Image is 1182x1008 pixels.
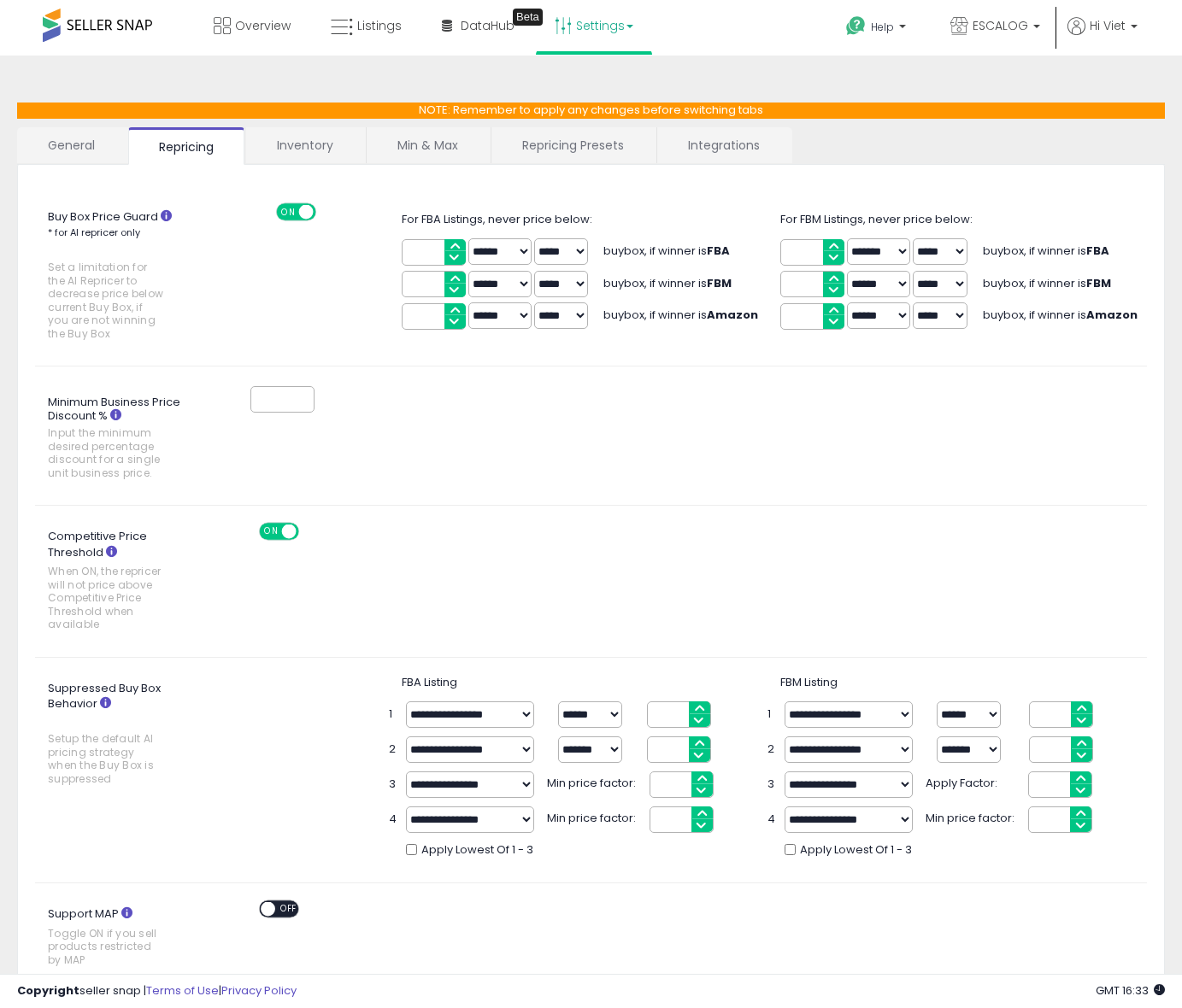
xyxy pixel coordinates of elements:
a: Inventory [246,127,364,163]
b: FBA [707,243,730,259]
span: 3 [389,777,397,793]
span: When ON, the repricer will not price above Competitive Price Threshold when available [48,565,166,630]
strong: Copyright [17,982,79,999]
span: 4 [767,812,776,828]
b: FBM [1086,275,1111,291]
span: buybox, if winner is [983,243,1109,259]
span: Set a limitation for the AI Repricer to decrease price below current Buy Box, if you are not winn... [48,261,166,340]
span: Setup the default AI pricing strategy when the Buy Box is suppressed [48,732,166,785]
span: Apply Lowest Of 1 - 3 [800,842,912,859]
span: OFF [275,902,303,917]
label: Minimum Business Price Discount % [35,390,199,488]
b: FBA [1086,243,1109,259]
span: Min price factor: [926,806,1020,827]
span: 2025-09-15 16:33 GMT [1096,982,1165,999]
span: For FBM Listings, never price below: [780,211,973,227]
span: Min price factor: [547,806,641,827]
span: 2 [389,741,397,758]
a: Repricing [128,127,244,165]
span: buybox, if winner is [603,307,758,323]
div: seller snap | | [17,983,297,999]
span: Toggle ON if you sell products restricted by MAP [48,927,166,966]
a: Repricing Presets [491,127,655,163]
span: Apply Factor: [926,771,1020,792]
span: For FBA Listings, never price below: [402,211,592,227]
a: Hi Viet [1067,17,1138,56]
span: ESCALOG [973,17,1028,34]
span: OFF [313,204,340,219]
b: FBM [707,275,732,291]
a: Min & Max [367,127,489,163]
span: 1 [389,706,397,723]
span: Overview [235,17,291,34]
span: buybox, if winner is [983,307,1138,323]
span: DataHub [461,17,515,34]
span: ON [261,525,282,539]
span: 4 [389,812,397,828]
span: FBA Listing [402,674,457,690]
a: Integrations [657,127,791,163]
a: Privacy Policy [221,982,297,999]
label: Competitive Price Threshold [35,523,199,639]
label: Suppressed Buy Box Behavior [35,675,199,794]
span: Hi Viet [1090,17,1126,34]
span: ON [278,204,299,219]
span: Apply Lowest Of 1 - 3 [421,842,533,859]
span: buybox, if winner is [603,275,732,291]
span: 3 [767,777,776,793]
a: Help [832,3,923,56]
b: Amazon [707,307,758,323]
a: General [17,127,126,163]
i: Get Help [845,15,867,37]
a: Terms of Use [146,982,219,999]
span: buybox, if winner is [603,243,730,259]
span: Help [871,20,894,34]
span: Min price factor: [547,771,641,792]
b: Amazon [1086,307,1138,323]
label: Buy Box Price Guard [35,203,199,349]
span: 2 [767,741,776,758]
span: 1 [767,706,776,723]
span: Input the minimum desired percentage discount for a single unit business price. [48,426,166,479]
span: FBM Listing [780,674,838,690]
small: * for AI repricer only [48,226,140,239]
span: OFF [296,525,323,539]
span: Listings [357,17,402,34]
p: NOTE: Remember to apply any changes before switching tabs [17,103,1165,119]
span: buybox, if winner is [983,275,1111,291]
div: Tooltip anchor [513,9,543,26]
label: Support MAP [35,900,199,975]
